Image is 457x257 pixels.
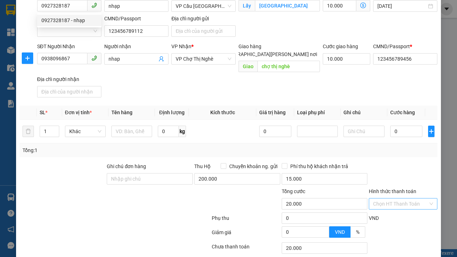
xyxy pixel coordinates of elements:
span: phone [91,2,97,8]
th: Ghi chú [341,106,387,120]
span: Đơn vị tính [65,110,92,115]
span: VP Nhận [171,44,191,49]
div: Giảm giá [211,228,281,241]
button: delete [22,126,34,137]
div: Người nhận [104,42,169,50]
span: Khác [69,126,101,137]
span: Phí thu hộ khách nhận trả [287,162,351,170]
div: SĐT Người Nhận [37,42,101,50]
input: Dọc đường [257,61,320,72]
span: VP Cầu Sài Gòn [176,1,231,11]
th: Loại phụ phí [294,106,341,120]
span: user-add [159,56,164,62]
div: CMND/Passport [373,42,437,50]
input: 0 [259,126,291,137]
input: Ghi Chú [343,126,384,137]
span: VND [335,229,345,235]
span: Giá trị hàng [259,110,286,115]
span: Cước hàng [390,110,415,115]
input: Địa chỉ của người gửi [171,25,236,37]
span: plus [22,55,33,61]
div: Phụ thu [211,214,281,227]
span: Kích thước [210,110,235,115]
span: % [356,229,360,235]
label: Ghi chú đơn hàng [107,163,146,169]
span: Chuyển khoản ng. gửi [226,162,280,170]
div: Địa chỉ người gửi [171,15,236,22]
input: VD: Bàn, Ghế [111,126,152,137]
span: VP Chợ Thị Nghè [176,54,231,64]
span: dollar-circle [360,2,366,8]
span: phone [91,55,97,61]
button: plus [428,126,435,137]
span: Tổng cước [282,188,305,194]
div: 0927328187 - nhạp [37,15,101,26]
label: Cước giao hàng [323,44,358,49]
span: Tên hàng [111,110,132,115]
div: 0927328187 - nhạp [41,16,97,24]
span: Giao hàng [238,44,261,49]
div: CMND/Passport [104,15,169,22]
span: kg [179,126,186,137]
span: plus [428,128,434,134]
div: Tổng: 1 [22,146,177,154]
input: Ngày lấy [377,2,427,10]
label: Hình thức thanh toán [369,188,416,194]
span: VND [369,215,379,221]
button: plus [22,52,33,64]
input: Ghi chú đơn hàng [107,173,193,185]
input: Địa chỉ của người nhận [37,86,101,97]
span: Giao [238,61,257,72]
span: Định lượng [159,110,185,115]
div: Địa chỉ người nhận [37,75,101,83]
span: Thu Hộ [194,163,211,169]
span: [GEOGRAPHIC_DATA][PERSON_NAME] nơi [220,50,320,58]
div: Chưa thanh toán [211,243,281,255]
span: SL [40,110,45,115]
input: Cước giao hàng [323,53,370,65]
